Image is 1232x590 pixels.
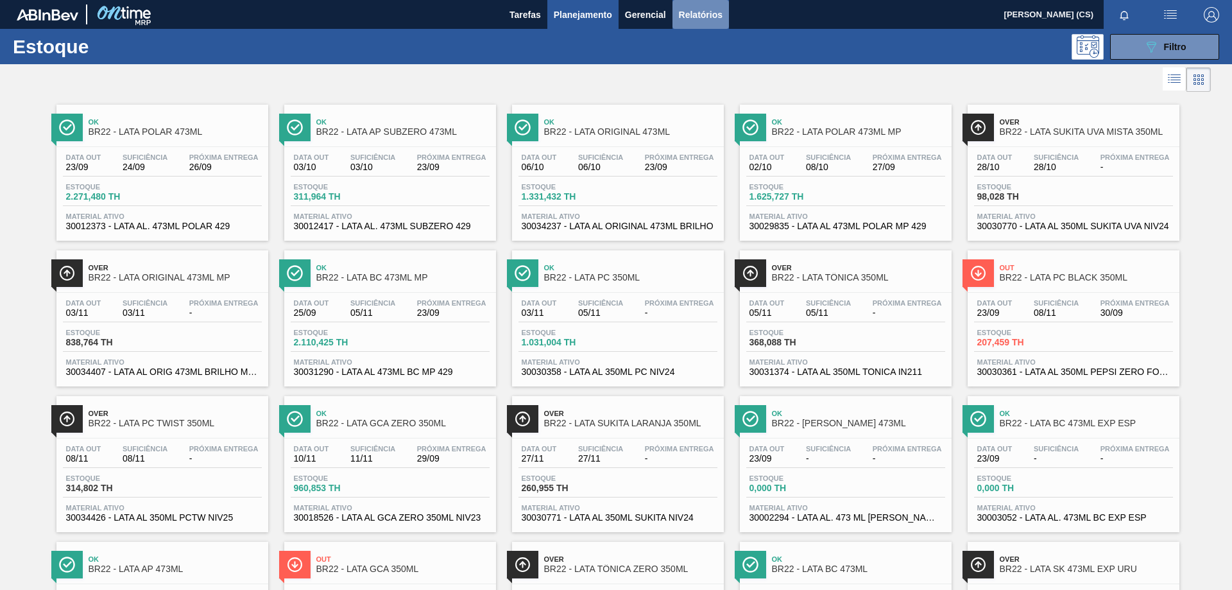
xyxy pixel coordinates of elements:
span: Out [1000,264,1173,272]
img: Ícone [515,557,531,573]
span: 05/11 [749,308,785,318]
span: Estoque [977,474,1067,482]
span: BR22 - LATA SUKITA LARANJA 350ML [544,419,717,428]
span: BR22 - LATA AP 473ML [89,564,262,574]
span: 314,802 TH [66,483,156,493]
span: 30029835 - LATA AL 473ML POLAR MP 429 [749,221,942,231]
span: Ok [316,410,490,417]
span: Próxima Entrega [417,299,486,307]
span: 08/11 [123,454,167,464]
a: ÍconeOkBR22 - LATA PC 350MLData out03/11Suficiência05/11Próxima Entrega-Estoque1.031,004 THMateri... [502,241,730,386]
span: Próxima Entrega [1100,299,1170,307]
span: Próxima Entrega [645,153,714,161]
span: 28/10 [977,162,1013,172]
span: 03/11 [66,308,101,318]
span: - [1100,162,1170,172]
img: Ícone [742,119,758,135]
span: Filtro [1164,42,1186,52]
span: BR22 - LATA LISA 473ML [772,419,945,428]
img: Ícone [970,265,986,281]
span: 838,764 TH [66,338,156,347]
span: 30018526 - LATA AL GCA ZERO 350ML NIV23 [294,513,486,523]
span: BR22 - LATA POLAR 473ML [89,127,262,137]
span: 24/09 [123,162,167,172]
span: Material ativo [977,504,1170,512]
span: Ok [89,555,262,563]
span: Próxima Entrega [189,299,259,307]
span: 05/11 [578,308,623,318]
a: ÍconeOkBR22 - LATA ORIGINAL 473MLData out06/10Suficiência06/10Próxima Entrega23/09Estoque1.331,43... [502,95,730,241]
span: 23/09 [977,454,1013,464]
span: BR22 - LATA PC TWIST 350ML [89,419,262,428]
span: - [189,454,259,464]
div: Visão em Lista [1163,67,1186,92]
img: Ícone [59,119,75,135]
span: Ok [544,264,717,272]
span: Material ativo [66,358,259,366]
span: Próxima Entrega [417,445,486,453]
span: Gerencial [625,7,666,22]
span: BR22 - LATA GCA ZERO 350ML [316,419,490,428]
span: 26/09 [189,162,259,172]
a: ÍconeOverBR22 - LATA SUKITA LARANJA 350MLData out27/11Suficiência27/11Próxima Entrega-Estoque260,... [502,386,730,532]
span: 30034237 - LATA AL ORIGINAL 473ML BRILHO [522,221,714,231]
span: Data out [977,445,1013,453]
span: Ok [89,118,262,126]
span: Over [544,555,717,563]
span: 30030770 - LATA AL 350ML SUKITA UVA NIV24 [977,221,1170,231]
span: Suficiência [1034,153,1079,161]
span: 23/09 [749,454,785,464]
span: Data out [749,299,785,307]
span: 1.625,727 TH [749,192,839,202]
span: Suficiência [578,299,623,307]
span: Over [1000,118,1173,126]
img: Ícone [970,557,986,573]
img: Ícone [515,265,531,281]
span: Próxima Entrega [189,153,259,161]
span: Estoque [294,474,384,482]
span: 30012373 - LATA AL. 473ML POLAR 429 [66,221,259,231]
a: ÍconeOkBR22 - LATA POLAR 473MLData out23/09Suficiência24/09Próxima Entrega26/09Estoque2.271,480 T... [47,95,275,241]
span: Data out [66,299,101,307]
span: 30012417 - LATA AL. 473ML SUBZERO 429 [294,221,486,231]
span: 08/11 [66,454,101,464]
span: BR22 - LATA SK 473ML EXP URU [1000,564,1173,574]
span: 1.031,004 TH [522,338,612,347]
span: Estoque [66,183,156,191]
a: ÍconeOverBR22 - LATA TÔNICA 350MLData out05/11Suficiência05/11Próxima Entrega-Estoque368,088 THMa... [730,241,958,386]
span: 03/11 [123,308,167,318]
img: Ícone [515,119,531,135]
span: Out [316,555,490,563]
span: 29/09 [417,454,486,464]
span: 23/09 [417,162,486,172]
span: 11/11 [350,454,395,464]
span: Ok [544,118,717,126]
span: Suficiência [578,445,623,453]
span: BR22 - LATA TÔNICA ZERO 350ML [544,564,717,574]
span: 30030358 - LATA AL 350ML PC NIV24 [522,367,714,377]
span: Data out [749,153,785,161]
span: 0,000 TH [977,483,1067,493]
span: Ok [772,410,945,417]
span: 368,088 TH [749,338,839,347]
span: BR22 - LATA BC 473ML MP [316,273,490,282]
a: ÍconeOkBR22 - LATA BC 473ML MPData out25/09Suficiência05/11Próxima Entrega23/09Estoque2.110,425 T... [275,241,502,386]
span: 27/11 [578,454,623,464]
span: Material ativo [294,504,486,512]
span: Próxima Entrega [645,445,714,453]
span: Estoque [66,329,156,336]
span: 30030361 - LATA AL 350ML PEPSI ZERO FOSCA NIV24 [977,367,1170,377]
span: Ok [1000,410,1173,417]
a: ÍconeOkBR22 - LATA AP SUBZERO 473MLData out03/10Suficiência03/10Próxima Entrega23/09Estoque311,96... [275,95,502,241]
img: Ícone [287,265,303,281]
span: 25/09 [294,308,329,318]
span: Próxima Entrega [189,445,259,453]
span: 05/11 [806,308,851,318]
img: TNhmsLtSVTkK8tSr43FrP2fwEKptu5GPRR3wAAAABJRU5ErkJggg== [17,9,78,21]
span: Data out [294,299,329,307]
span: Over [1000,555,1173,563]
span: Suficiência [806,299,851,307]
span: 03/10 [294,162,329,172]
span: 23/09 [417,308,486,318]
span: Próxima Entrega [1100,153,1170,161]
